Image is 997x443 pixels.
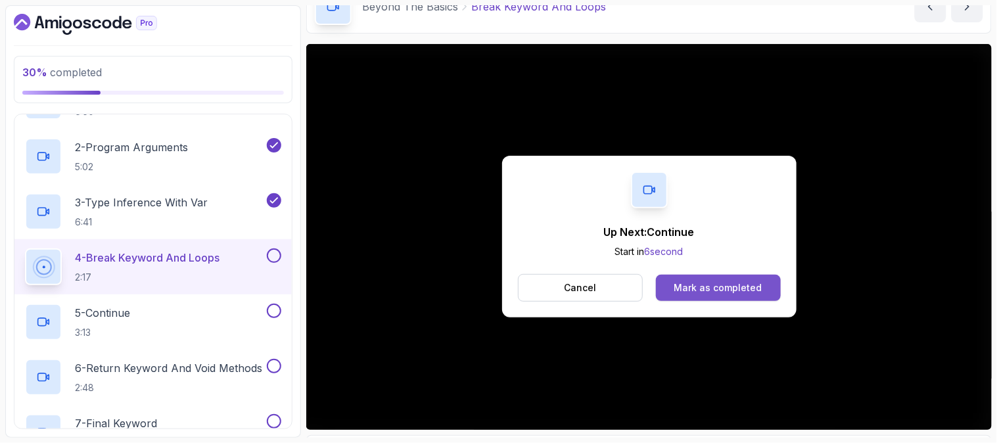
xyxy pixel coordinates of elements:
p: 3 - Type Inference With Var [75,195,208,210]
p: 5 - Continue [75,305,130,321]
p: 6:41 [75,216,208,229]
span: 6 second [645,246,684,257]
p: 2 - Program Arguments [75,139,188,155]
button: 4-Break Keyword And Loops2:17 [25,248,281,285]
p: 6 - Return Keyword And Void Methods [75,360,262,376]
a: Dashboard [14,14,187,35]
button: 2-Program Arguments5:02 [25,138,281,175]
iframe: 4 - Break Keyword and Loops [306,44,992,430]
p: 3:13 [75,326,130,339]
p: Start in [604,245,695,258]
p: 2:17 [75,271,220,284]
p: Up Next: Continue [604,224,695,240]
div: Mark as completed [674,281,762,294]
p: 7 - Final Keyword [75,415,157,431]
button: 5-Continue3:13 [25,304,281,340]
span: 30 % [22,66,47,79]
p: 2:48 [75,381,262,394]
button: Cancel [518,274,643,302]
p: 5:02 [75,160,188,174]
button: 6-Return Keyword And Void Methods2:48 [25,359,281,396]
span: completed [22,66,102,79]
p: 4 - Break Keyword And Loops [75,250,220,266]
button: 3-Type Inference With Var6:41 [25,193,281,230]
button: Mark as completed [656,275,780,301]
p: Cancel [564,281,596,294]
